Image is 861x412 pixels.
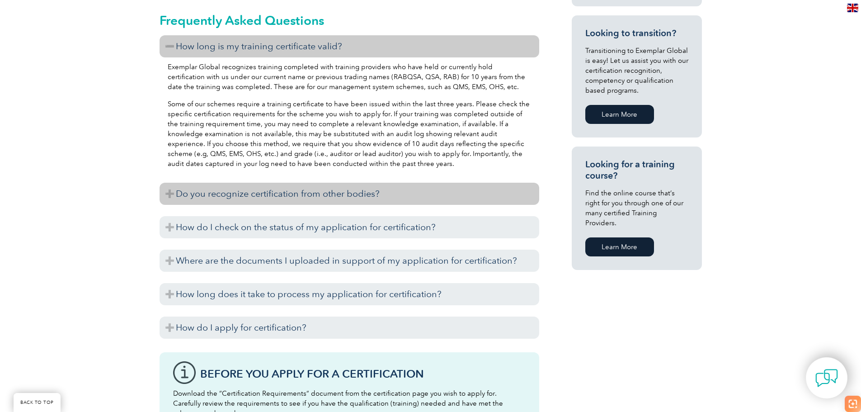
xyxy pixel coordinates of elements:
h3: Do you recognize certification from other bodies? [160,183,539,205]
p: Find the online course that’s right for you through one of our many certified Training Providers. [585,188,688,228]
a: Learn More [585,105,654,124]
p: Some of our schemes require a training certificate to have been issued within the last three year... [168,99,531,169]
h3: Before You Apply For a Certification [200,368,526,379]
h3: Looking for a training course? [585,159,688,181]
h2: Frequently Asked Questions [160,13,539,28]
h3: How long does it take to process my application for certification? [160,283,539,305]
a: BACK TO TOP [14,393,61,412]
h3: How do I check on the status of my application for certification? [160,216,539,238]
h3: How do I apply for certification? [160,317,539,339]
a: Learn More [585,237,654,256]
h3: Looking to transition? [585,28,688,39]
h3: How long is my training certificate valid? [160,35,539,57]
img: en [847,4,858,12]
h3: Where are the documents I uploaded in support of my application for certification? [160,250,539,272]
img: contact-chat.png [815,367,838,389]
p: Exemplar Global recognizes training completed with training providers who have held or currently ... [168,62,531,92]
p: Transitioning to Exemplar Global is easy! Let us assist you with our certification recognition, c... [585,46,688,95]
